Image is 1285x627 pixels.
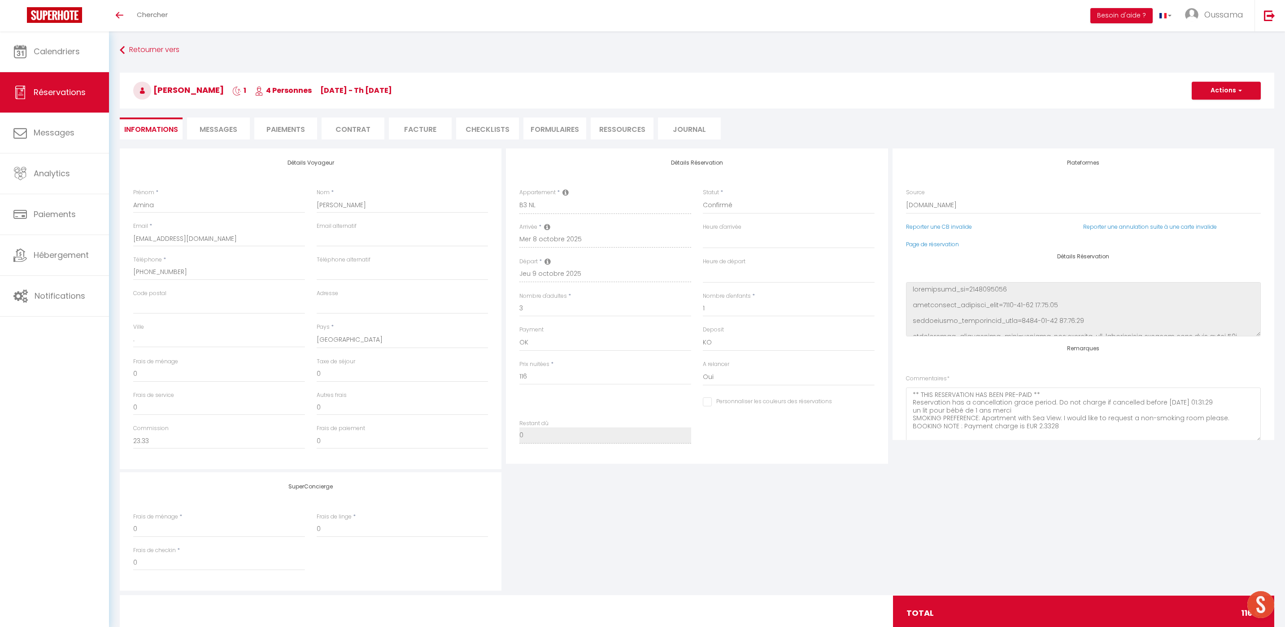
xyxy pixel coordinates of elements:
label: Prénom [133,188,154,197]
span: Calendriers [34,46,80,57]
h4: Détails Réservation [519,160,874,166]
label: Ville [133,323,144,331]
a: Reporter une CB invalide [906,223,972,231]
div: Ouvrir le chat [1247,591,1274,618]
li: Paiements [254,118,317,139]
button: Actions [1192,82,1261,100]
label: Taxe de séjour [317,357,355,366]
a: Retourner vers [120,42,1274,58]
label: Pays [317,323,330,331]
label: Frais de ménage [133,513,178,521]
span: [PERSON_NAME] [133,84,224,96]
label: Téléphone alternatif [317,256,370,264]
span: Oussama [1204,9,1243,20]
label: Frais de paiement [317,424,365,433]
img: logout [1264,10,1275,21]
label: Restant dû [519,419,549,428]
span: Notifications [35,290,85,301]
label: Source [906,188,925,197]
li: Facture [389,118,452,139]
label: Heure de départ [703,257,745,266]
h4: Détails Réservation [906,253,1261,260]
label: A relancer [703,360,729,369]
label: Email [133,222,148,231]
label: Commission [133,424,169,433]
label: Nombre d'adultes [519,292,567,300]
h4: Plateformes [906,160,1261,166]
label: Frais de linge [317,513,352,521]
button: Besoin d'aide ? [1090,8,1153,23]
span: [DATE] - Th [DATE] [320,85,392,96]
label: Payment [519,326,544,334]
label: Nombre d'enfants [703,292,751,300]
span: Hébergement [34,249,89,261]
li: FORMULAIRES [523,118,586,139]
span: Messages [200,124,237,135]
label: Adresse [317,289,338,298]
span: 116 € [1241,607,1261,619]
span: 1 [232,85,246,96]
span: Chercher [137,10,168,19]
label: Nom [317,188,330,197]
label: Deposit [703,326,724,334]
a: Reporter une annulation suite à une carte invalide [1083,223,1217,231]
label: Frais de service [133,391,174,400]
label: Email alternatif [317,222,357,231]
label: Appartement [519,188,556,197]
label: Heure d'arrivée [703,223,741,231]
li: Journal [658,118,721,139]
span: Messages [34,127,74,138]
label: Code postal [133,289,166,298]
label: Prix nuitées [519,360,549,369]
h4: SuperConcierge [133,483,488,490]
li: Contrat [322,118,384,139]
label: Frais de checkin [133,546,176,555]
label: Arrivée [519,223,537,231]
span: 4 Personnes [255,85,312,96]
li: Informations [120,118,183,139]
span: Analytics [34,168,70,179]
a: Page de réservation [906,240,959,248]
label: Frais de ménage [133,357,178,366]
h4: Remarques [906,345,1261,352]
label: Autres frais [317,391,347,400]
h4: Détails Voyageur [133,160,488,166]
label: Téléphone [133,256,162,264]
img: ... [1185,8,1198,22]
li: CHECKLISTS [456,118,519,139]
label: Commentaires [906,374,950,383]
img: Super Booking [27,7,82,23]
label: Départ [519,257,538,266]
li: Ressources [591,118,653,139]
label: Statut [703,188,719,197]
span: Réservations [34,87,86,98]
span: Paiements [34,209,76,220]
